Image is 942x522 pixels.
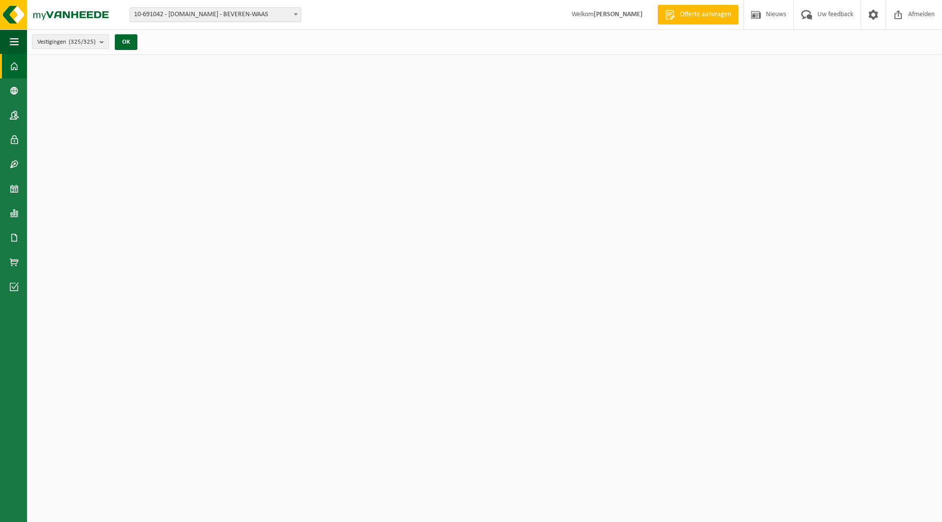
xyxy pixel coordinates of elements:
[130,8,301,22] span: 10-691042 - LAMMERTYN.NET - BEVEREN-WAAS
[130,7,301,22] span: 10-691042 - LAMMERTYN.NET - BEVEREN-WAAS
[657,5,738,25] a: Offerte aanvragen
[115,34,137,50] button: OK
[32,34,109,49] button: Vestigingen(325/325)
[37,35,96,50] span: Vestigingen
[69,39,96,45] count: (325/325)
[678,10,733,20] span: Offerte aanvragen
[594,11,643,18] strong: [PERSON_NAME]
